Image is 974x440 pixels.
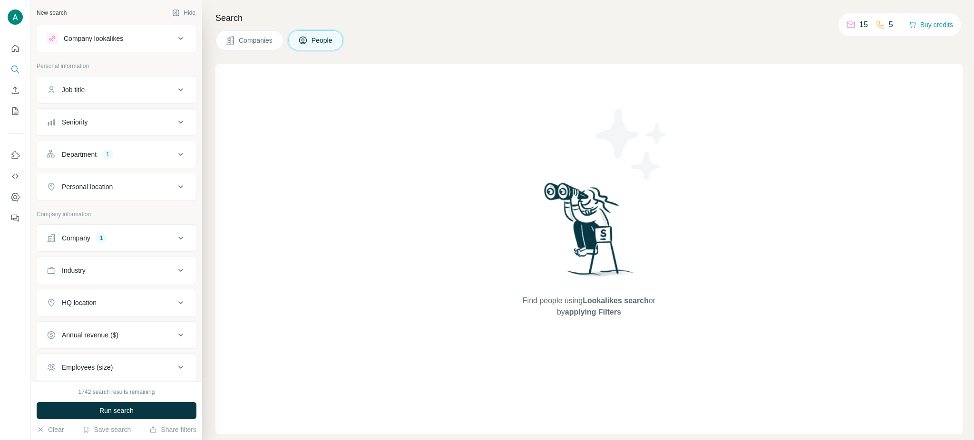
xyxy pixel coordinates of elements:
[37,259,196,282] button: Industry
[909,18,953,31] button: Buy credits
[37,324,196,346] button: Annual revenue ($)
[37,143,196,166] button: Department1
[8,82,23,99] button: Enrich CSV
[37,227,196,249] button: Company1
[8,40,23,57] button: Quick start
[37,175,196,198] button: Personal location
[149,425,196,434] button: Share filters
[99,406,134,415] span: Run search
[37,402,196,419] button: Run search
[96,234,107,242] div: 1
[37,291,196,314] button: HQ location
[565,308,621,316] span: applying Filters
[37,425,64,434] button: Clear
[78,388,155,396] div: 1742 search results remaining
[8,210,23,227] button: Feedback
[62,233,90,243] div: Company
[102,150,113,159] div: 1
[37,78,196,101] button: Job title
[583,297,649,305] span: Lookalikes search
[62,117,88,127] div: Seniority
[540,180,639,286] img: Surfe Illustration - Woman searching with binoculars
[64,34,123,43] div: Company lookalikes
[82,425,131,434] button: Save search
[8,168,23,185] button: Use Surfe API
[589,102,675,187] img: Surfe Illustration - Stars
[166,6,202,20] button: Hide
[8,189,23,206] button: Dashboard
[62,150,97,159] div: Department
[312,36,333,45] span: People
[62,330,118,340] div: Annual revenue ($)
[37,356,196,379] button: Employees (size)
[8,147,23,164] button: Use Surfe on LinkedIn
[859,19,868,30] p: 15
[8,61,23,78] button: Search
[8,10,23,25] img: Avatar
[62,298,97,307] div: HQ location
[37,111,196,134] button: Seniority
[62,182,113,191] div: Personal location
[37,27,196,50] button: Company lookalikes
[889,19,893,30] p: 5
[62,85,85,95] div: Job title
[37,9,67,17] div: New search
[239,36,273,45] span: Companies
[215,11,963,25] h4: Search
[62,266,86,275] div: Industry
[62,363,113,372] div: Employees (size)
[513,295,665,318] span: Find people using or by
[8,103,23,120] button: My lists
[37,210,196,219] p: Company information
[37,62,196,70] p: Personal information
